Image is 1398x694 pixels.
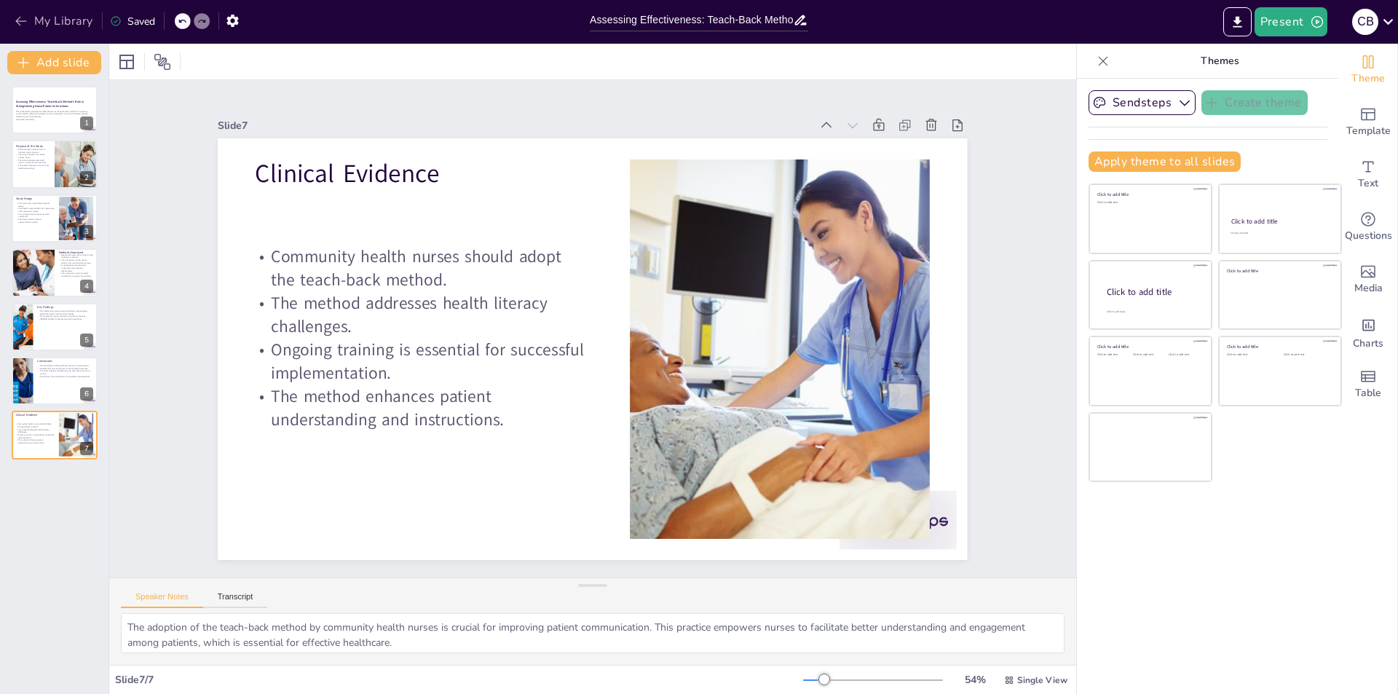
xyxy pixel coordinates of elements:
p: Statistical analysis confirmed the results. [37,312,93,315]
div: 2 [12,140,98,188]
p: Pre- and post-test assessments were conducted. [16,213,55,218]
textarea: The adoption of the teach-back method by community health nurses is crucial for improving patient... [121,613,1065,653]
div: Click to add text [1284,353,1330,357]
button: C B [1352,7,1378,36]
p: The method enhances patient understanding and instructions. [556,95,883,275]
div: Click to add body [1107,310,1198,314]
div: Click to add title [1227,267,1331,273]
p: Key Findings [37,304,93,309]
p: Clinical Evidence [649,318,971,486]
div: Change the overall theme [1339,44,1397,96]
div: Saved [110,15,155,28]
div: Get real-time input from your audience [1339,201,1397,253]
p: The study supports standardizing the teach-back method in nursing. [37,370,93,375]
button: Apply theme to all slides [1089,151,1241,172]
div: Click to add title [1227,344,1331,350]
span: Single View [1017,674,1067,686]
p: Ongoing training is essential for successful implementation. [575,138,902,318]
button: Transcript [203,592,268,608]
button: My Library [11,9,99,33]
span: Text [1358,176,1378,192]
div: Click to add text [1227,353,1273,357]
div: 3 [80,225,93,238]
p: Ongoing training is essential for successful implementation. [15,434,54,439]
div: 5 [12,303,98,351]
div: 54 % [957,673,992,687]
p: Registered nurses were trained in the teach-back method. [59,253,93,259]
span: Charts [1353,336,1383,352]
span: Theme [1351,71,1385,87]
div: 7 [80,442,93,455]
p: The method enhances patient understanding and instructions. [15,439,54,444]
p: The teach-back method enhances patient communication. [37,364,93,367]
button: Present [1255,7,1327,36]
div: Layout [115,50,138,74]
div: C B [1352,9,1378,35]
p: [PERSON_NAME] d indicates practical significance. [37,318,93,320]
p: The findings have implications for healthcare professionals. [37,375,93,378]
p: Community health nurses should adopt the teach-back method. [15,423,54,428]
p: Implementing the method can improve health outcomes. [37,367,93,370]
strong: Assessing Effectiveness: Teach-Back Method's Role in Strengthening Nurse-Patient Interactions [16,100,84,108]
div: 4 [12,248,98,296]
button: Speaker Notes [121,592,203,608]
div: Click to add title [1097,192,1201,197]
span: Questions [1345,228,1392,244]
div: Add images, graphics, shapes or video [1339,253,1397,306]
button: Create theme [1201,90,1308,115]
button: Sendsteps [1089,90,1196,115]
div: Click to add text [1097,201,1201,205]
p: The teach-back method aims to improve communication. [16,148,50,153]
div: 6 [12,357,98,405]
p: Conclusions [37,359,93,363]
input: Insert title [590,9,793,31]
div: Click to add title [1231,217,1328,226]
div: Add text boxes [1339,149,1397,201]
div: Click to add text [1097,353,1130,357]
div: Slide 7 / 7 [115,673,803,687]
div: Add ready made slides [1339,96,1397,149]
div: Click to add text [1231,232,1327,235]
p: The design aimed to assess communication quality. [16,218,55,223]
p: Study Design [16,197,55,201]
p: The method addresses health literacy challenges. [594,181,921,360]
p: Purpose of the Study [16,143,50,148]
p: A retrospective questionnaire measured communication effectiveness. [59,264,93,272]
div: 6 [80,387,93,401]
span: Media [1354,280,1383,296]
div: 7 [12,411,98,459]
p: Themes [1115,44,1324,79]
div: Slide 7 [474,356,1021,610]
span: Template [1346,123,1391,139]
p: The intervention group showed significant improvement. [37,309,93,312]
p: The study addresses low health literacy issues. [16,153,50,158]
div: 4 [80,280,93,293]
p: Community health nurses should adopt the teach-back method. [613,224,940,403]
div: Click to add text [1133,353,1166,357]
span: Table [1355,385,1381,401]
div: 1 [80,117,93,130]
p: This presentation evaluates the effectiveness of the teach-back method in improving communication... [16,110,93,118]
span: Position [154,53,171,71]
div: 2 [80,171,93,184]
p: The research focuses on community healthcare settings. [16,164,50,169]
p: The intervention group used a specific communication technique. [59,259,93,264]
button: Export to PowerPoint [1223,7,1252,36]
div: 5 [80,334,93,347]
div: Add a table [1339,358,1397,411]
p: Participants were divided into intervention and comparison groups. [16,207,55,212]
div: 3 [12,194,98,242]
p: The comparison group received standard care without the method. [59,272,93,277]
button: Add slide [7,51,101,74]
p: Clinical Evidence [16,413,55,417]
div: 1 [12,86,98,134]
div: Click to add title [1107,286,1200,299]
p: The study used a quasi-experimental design. [16,202,55,207]
div: Click to add text [1169,353,1201,357]
p: The study evaluates registered nurses' communication practices. [16,158,50,163]
div: Click to add title [1097,344,1201,350]
p: Generated with [URL] [16,118,93,121]
p: The method addresses health literacy challenges. [15,428,54,433]
div: Add charts and graphs [1339,306,1397,358]
p: The comparison group showed no significant changes. [37,315,93,318]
